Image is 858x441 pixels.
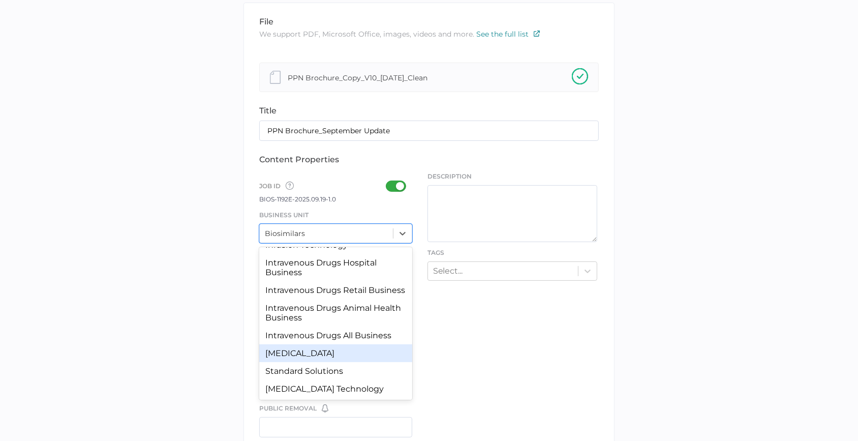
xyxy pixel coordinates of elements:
[322,404,328,413] img: bell-default.8986a8bf.svg
[259,121,599,141] input: Type the name of your content
[427,249,444,256] span: Tags
[259,155,599,164] div: content properties
[286,182,294,190] img: tooltip-default.0a89c667.svg
[572,68,588,84] img: checkmark-upload-success.08ba15b3.svg
[534,31,540,37] img: external-link-icon.7ec190a1.svg
[270,71,281,84] img: document-file-grey.20d19ea5.svg
[433,266,463,276] div: Select...
[265,229,305,238] div: Biosimilars
[259,195,336,203] span: BIOS-1192E-2025.09.19-1.0
[427,172,597,181] span: Description
[259,281,412,299] div: Intravenous Drugs Retail Business
[259,254,412,281] div: Intravenous Drugs Hospital Business
[259,299,412,327] div: Intravenous Drugs Animal Health Business
[259,327,412,344] div: Intravenous Drugs All Business
[259,181,294,194] span: Job ID
[259,404,317,413] span: Public Removal
[259,380,412,398] div: [MEDICAL_DATA] Technology
[259,17,599,26] div: file
[259,344,412,362] div: [MEDICAL_DATA]
[288,72,427,83] div: PPN Brochure_Copy_V10_[DATE]_Clean
[259,211,309,219] span: Business Unit
[259,362,412,380] div: Standard Solutions
[476,30,540,39] a: See the full list
[259,106,599,115] div: title
[259,28,599,40] p: We support PDF, Microsoft Office, images, videos and more.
